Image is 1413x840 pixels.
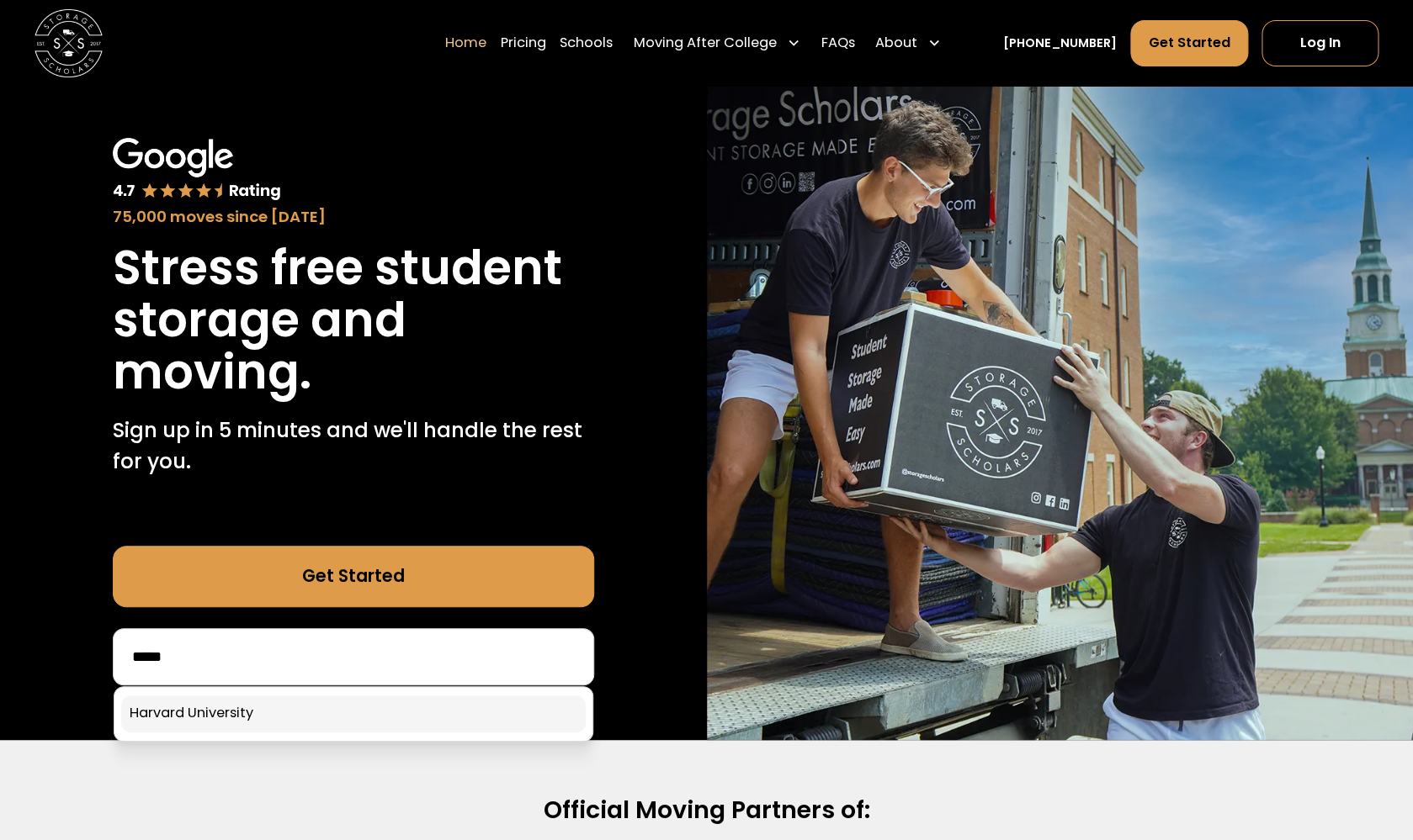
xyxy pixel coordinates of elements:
a: home [35,8,104,77]
div: About [869,18,948,66]
div: About [875,33,917,53]
a: Get Started [1130,20,1248,66]
p: Sign up in 5 minutes and we'll handle the rest for you. [113,415,594,478]
a: Get Started [113,546,594,607]
div: Moving After College [626,18,807,66]
h2: Official Moving Partners of: [157,795,1256,826]
a: Log In [1262,20,1378,66]
a: Pricing [501,18,546,66]
a: FAQs [821,18,854,66]
img: Google 4.7 star rating [113,138,281,203]
h1: Stress free student storage and moving. [113,242,594,398]
img: Storage Scholars main logo [35,8,104,77]
div: Moving After College [633,33,776,53]
a: Schools [560,18,613,66]
a: [PHONE_NUMBER] [1003,34,1117,51]
div: 75,000 moves since [DATE] [113,205,594,229]
a: Home [445,18,486,66]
